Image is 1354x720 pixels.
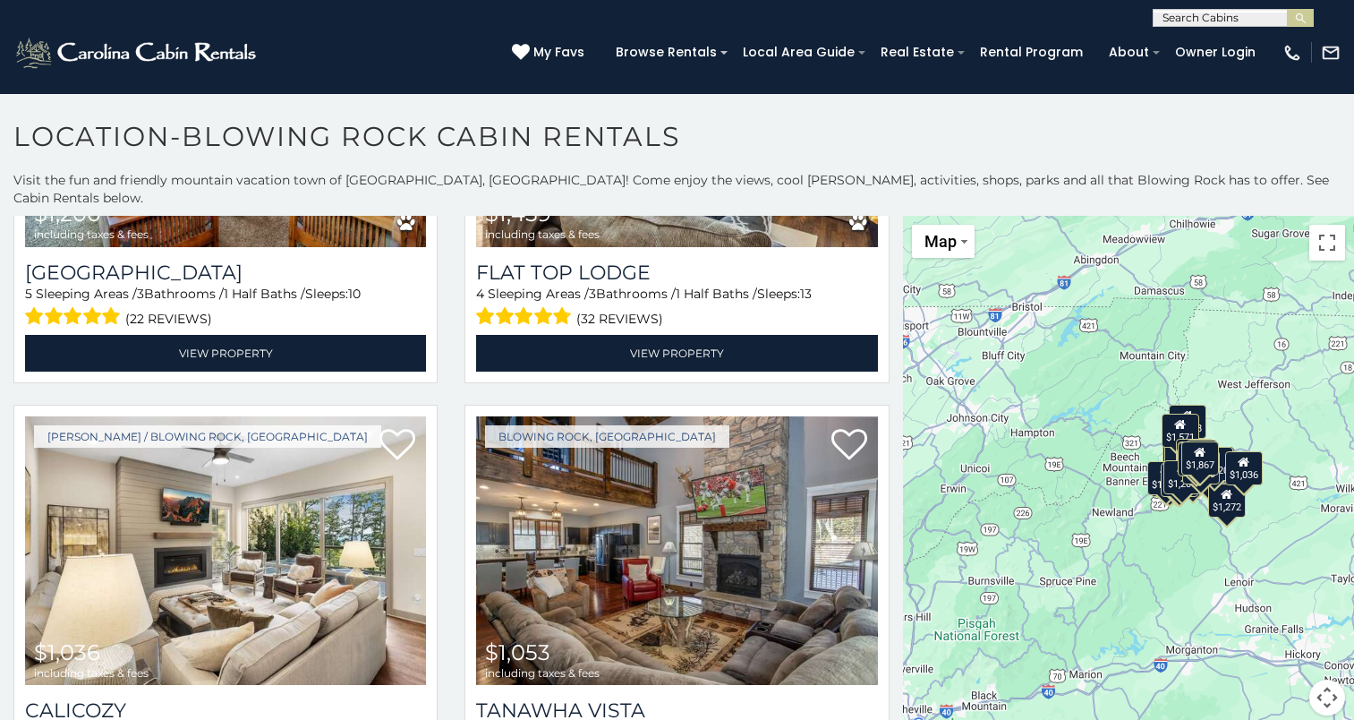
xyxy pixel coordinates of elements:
[476,416,877,685] img: Tanawha Vista
[800,286,812,302] span: 13
[576,307,663,330] span: (32 reviews)
[34,639,100,665] span: $1,036
[533,43,584,62] span: My Favs
[676,286,757,302] span: 1 Half Baths /
[476,261,877,285] a: Flat Top Lodge
[224,286,305,302] span: 1 Half Baths /
[589,286,596,302] span: 3
[1100,39,1158,66] a: About
[831,427,867,465] a: Add to favorites
[971,39,1092,66] a: Rental Program
[485,639,550,665] span: $1,053
[476,285,877,330] div: Sleeping Areas / Bathrooms / Sleeps:
[1208,484,1246,518] div: $1,272
[1178,442,1215,476] div: $1,113
[25,335,426,372] a: View Property
[607,39,726,66] a: Browse Rentals
[1225,451,1263,485] div: $1,036
[1321,43,1341,63] img: mail-regular-white.png
[476,286,484,302] span: 4
[25,416,426,685] img: Calicozy
[25,261,426,285] a: [GEOGRAPHIC_DATA]
[1147,461,1185,495] div: $1,780
[924,232,957,251] span: Map
[25,286,32,302] span: 5
[1169,405,1206,439] div: $2,378
[34,228,149,240] span: including taxes & fees
[137,286,144,302] span: 3
[1181,441,1219,476] div: $1,867
[1309,225,1345,261] button: Toggle fullscreen view
[485,228,600,240] span: including taxes & fees
[1160,463,1197,497] div: $1,155
[1187,440,1217,474] div: $974
[34,667,149,679] span: including taxes & fees
[25,416,426,685] a: Calicozy $1,036 including taxes & fees
[476,335,877,372] a: View Property
[25,285,426,330] div: Sleeping Areas / Bathrooms / Sleeps:
[1182,450,1220,484] div: $1,053
[912,225,975,258] button: Change map style
[25,261,426,285] h3: Blue Ridge View
[13,35,261,71] img: White-1-2.png
[34,425,381,448] a: [PERSON_NAME] / Blowing Rock, [GEOGRAPHIC_DATA]
[485,425,729,448] a: Blowing Rock, [GEOGRAPHIC_DATA]
[1282,43,1302,63] img: phone-regular-white.png
[734,39,864,66] a: Local Area Guide
[872,39,963,66] a: Real Estate
[1309,680,1345,716] button: Map camera controls
[1163,460,1201,494] div: $1,200
[1162,414,1199,448] div: $1,571
[348,286,361,302] span: 10
[1164,441,1202,476] div: $2,446
[485,667,600,679] span: including taxes & fees
[512,43,589,63] a: My Favs
[125,307,212,330] span: (22 reviews)
[379,427,415,465] a: Add to favorites
[476,416,877,685] a: Tanawha Vista $1,053 including taxes & fees
[1166,39,1265,66] a: Owner Login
